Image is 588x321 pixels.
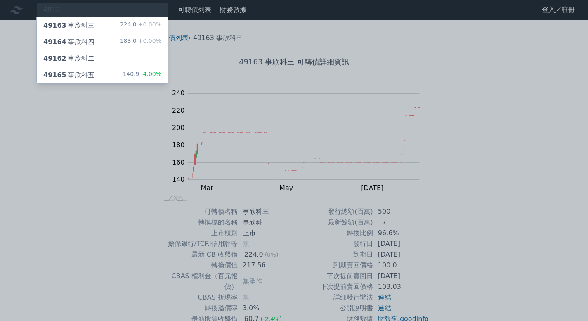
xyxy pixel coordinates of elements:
[43,54,94,64] div: 事欣科二
[43,21,66,29] span: 49163
[43,70,94,80] div: 事欣科五
[43,54,66,62] span: 49162
[43,71,66,79] span: 49165
[37,34,168,50] a: 49164事欣科四 183.0+0.00%
[43,21,94,31] div: 事欣科三
[137,38,161,44] span: +0.00%
[120,21,161,31] div: 224.0
[37,50,168,67] a: 49162事欣科二
[43,38,66,46] span: 49164
[37,17,168,34] a: 49163事欣科三 224.0+0.00%
[37,67,168,83] a: 49165事欣科五 140.9-4.00%
[139,71,161,77] span: -4.00%
[137,21,161,28] span: +0.00%
[123,70,161,80] div: 140.9
[43,37,94,47] div: 事欣科四
[120,37,161,47] div: 183.0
